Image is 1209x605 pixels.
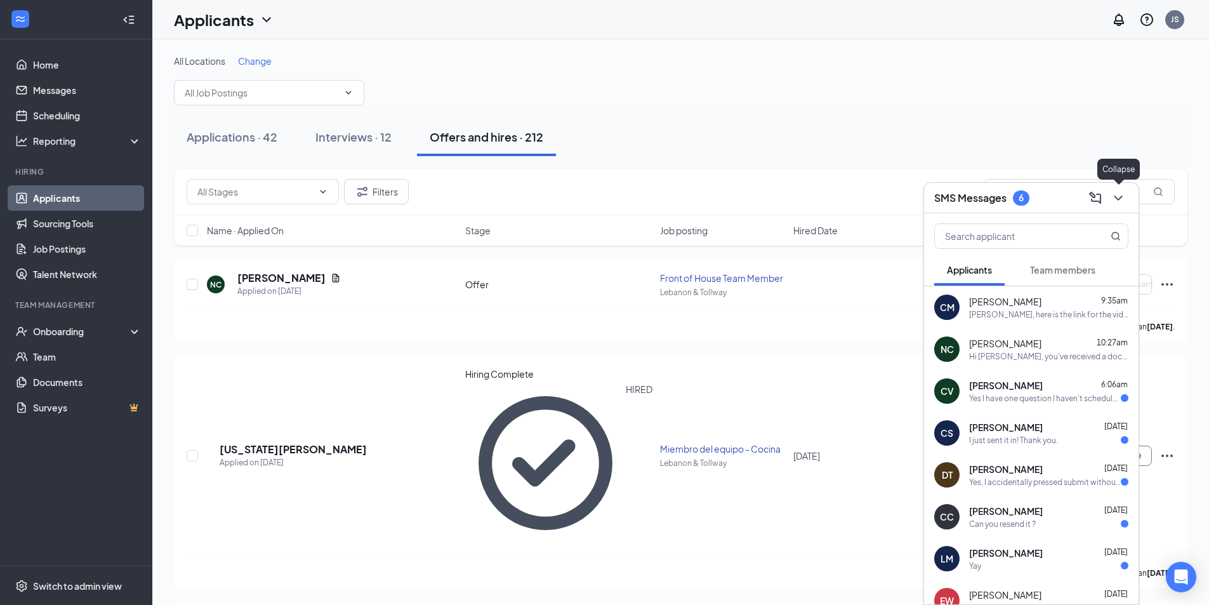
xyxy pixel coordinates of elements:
[33,325,131,338] div: Onboarding
[15,580,28,592] svg: Settings
[969,561,981,571] div: Yay
[1097,159,1140,180] div: Collapse
[1139,12,1154,27] svg: QuestionInfo
[33,135,142,147] div: Reporting
[33,211,142,236] a: Sourcing Tools
[941,343,954,356] div: NC
[343,88,353,98] svg: ChevronDown
[237,271,326,285] h5: [PERSON_NAME]
[1104,463,1128,473] span: [DATE]
[969,379,1043,392] span: [PERSON_NAME]
[969,477,1121,488] div: Yes, I accidentally pressed submit without doing the questionnaire.
[934,191,1007,205] h3: SMS Messages
[1104,547,1128,557] span: [DATE]
[1159,277,1175,292] svg: Ellipses
[660,442,785,455] div: Miembro del equipo - Cocina
[940,301,955,314] div: CM
[969,505,1043,517] span: [PERSON_NAME]
[941,385,954,397] div: CV
[1159,448,1175,463] svg: Ellipses
[1108,188,1128,208] button: ChevronDown
[935,224,1085,248] input: Search applicant
[315,129,392,145] div: Interviews · 12
[207,224,284,237] span: Name · Applied On
[969,519,1036,529] div: Can you resend it ?
[33,344,142,369] a: Team
[220,456,367,469] div: Applied on [DATE]
[969,435,1058,446] div: I just sent it in! Thank you.
[237,285,341,298] div: Applied on [DATE]
[33,262,142,287] a: Talent Network
[465,368,653,380] div: Hiring Complete
[220,442,367,456] h5: [US_STATE][PERSON_NAME]
[15,166,139,177] div: Hiring
[465,224,491,237] span: Stage
[1147,568,1173,578] b: [DATE]
[210,279,221,290] div: NC
[238,55,272,67] span: Change
[185,86,338,100] input: All Job Postings
[793,224,838,237] span: Hired Date
[1147,322,1173,331] b: [DATE]
[793,450,820,462] span: [DATE]
[318,187,328,197] svg: ChevronDown
[15,135,28,147] svg: Analysis
[14,13,27,25] svg: WorkstreamLogo
[33,103,142,128] a: Scheduling
[1085,188,1106,208] button: ComposeMessage
[1019,192,1024,203] div: 6
[174,55,225,67] span: All Locations
[969,547,1043,559] span: [PERSON_NAME]
[969,393,1121,404] div: Yes I have one question I haven't scheduled the time yet because I have forgotten the exact locat...
[947,264,992,276] span: Applicants
[969,588,1041,601] span: [PERSON_NAME]
[33,236,142,262] a: Job Postings
[1078,274,1152,295] button: Waiting on Applicant
[626,383,652,544] div: HIRED
[33,52,142,77] a: Home
[33,369,142,395] a: Documents
[969,337,1041,350] span: [PERSON_NAME]
[465,278,653,291] div: Offer
[15,325,28,338] svg: UserCheck
[1101,380,1128,389] span: 6:06am
[1104,505,1128,515] span: [DATE]
[1166,562,1196,592] div: Open Intercom Messenger
[969,421,1043,434] span: [PERSON_NAME]
[969,463,1043,475] span: [PERSON_NAME]
[331,273,341,283] svg: Document
[1101,296,1128,305] span: 9:35am
[941,552,953,565] div: LM
[969,309,1128,320] div: [PERSON_NAME], here is the link for the video call this afternoon at 3:30pm. Video call link: [UR...
[940,510,954,523] div: CC
[33,185,142,211] a: Applicants
[355,184,370,199] svg: Filter
[1111,231,1121,241] svg: MagnifyingGlass
[1088,190,1103,206] svg: ComposeMessage
[1171,14,1179,25] div: JS
[1153,187,1163,197] svg: MagnifyingGlass
[1111,12,1126,27] svg: Notifications
[660,272,785,284] div: Front of House Team Member
[174,9,254,30] h1: Applicants
[1104,589,1128,599] span: [DATE]
[33,77,142,103] a: Messages
[969,351,1128,362] div: Hi [PERSON_NAME], you've received a document signature request from [DEMOGRAPHIC_DATA]-fil-A for ...
[187,129,277,145] div: Applications · 42
[1104,422,1128,431] span: [DATE]
[430,129,543,145] div: Offers and hires · 212
[33,395,142,420] a: SurveysCrown
[1111,190,1126,206] svg: ChevronDown
[660,224,708,237] span: Job posting
[259,12,274,27] svg: ChevronDown
[33,580,122,592] div: Switch to admin view
[1030,264,1095,276] span: Team members
[941,427,953,439] div: CS
[942,469,953,481] div: DT
[1097,338,1128,347] span: 10:27am
[984,179,1175,204] input: Search in offers and hires
[344,179,409,204] button: Filter Filters
[660,458,785,469] div: Lebanon & Tollway
[197,185,313,199] input: All Stages
[15,300,139,310] div: Team Management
